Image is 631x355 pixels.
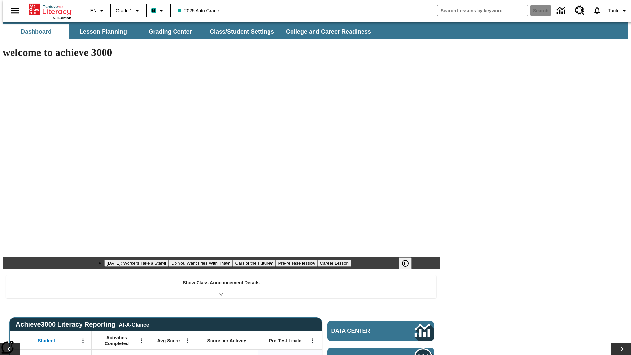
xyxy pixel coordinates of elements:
[3,46,440,59] h1: welcome to achieve 3000
[6,275,436,298] div: Show Class Announcement Details
[331,328,393,334] span: Data Center
[233,260,276,267] button: Slide 3 Cars of the Future?
[78,336,88,345] button: Open Menu
[90,7,97,14] span: EN
[183,279,260,286] p: Show Class Announcement Details
[152,6,155,14] span: B
[553,2,571,20] a: Data Center
[207,338,246,343] span: Score per Activity
[38,338,55,343] span: Student
[104,260,169,267] button: Slide 1 Labor Day: Workers Take a Stand
[317,260,351,267] button: Slide 5 Career Lesson
[95,335,138,346] span: Activities Completed
[275,260,317,267] button: Slide 4 Pre-release lesson
[204,24,279,39] button: Class/Student Settings
[29,2,71,20] div: Home
[53,16,71,20] span: NJ Edition
[137,24,203,39] button: Grading Center
[169,260,233,267] button: Slide 2 Do You Want Fries With That?
[87,5,108,16] button: Language: EN, Select a language
[611,343,631,355] button: Lesson carousel, Next
[399,257,412,269] button: Pause
[399,257,418,269] div: Pause
[149,5,168,16] button: Boost Class color is teal. Change class color
[29,3,71,16] a: Home
[269,338,302,343] span: Pre-Test Lexile
[119,321,149,328] div: At-A-Glance
[3,24,69,39] button: Dashboard
[116,7,132,14] span: Grade 1
[16,321,149,328] span: Achieve3000 Literacy Reporting
[178,7,226,14] span: 2025 Auto Grade 1 A
[437,5,528,16] input: search field
[307,336,317,345] button: Open Menu
[3,24,377,39] div: SubNavbar
[589,2,606,19] a: Notifications
[182,336,192,345] button: Open Menu
[3,22,628,39] div: SubNavbar
[608,7,619,14] span: Tauto
[571,2,589,19] a: Resource Center, Will open in new tab
[157,338,180,343] span: Avg Score
[327,321,434,341] a: Data Center
[5,1,25,20] button: Open side menu
[70,24,136,39] button: Lesson Planning
[136,336,146,345] button: Open Menu
[113,5,144,16] button: Grade: Grade 1, Select a grade
[606,5,631,16] button: Profile/Settings
[281,24,376,39] button: College and Career Readiness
